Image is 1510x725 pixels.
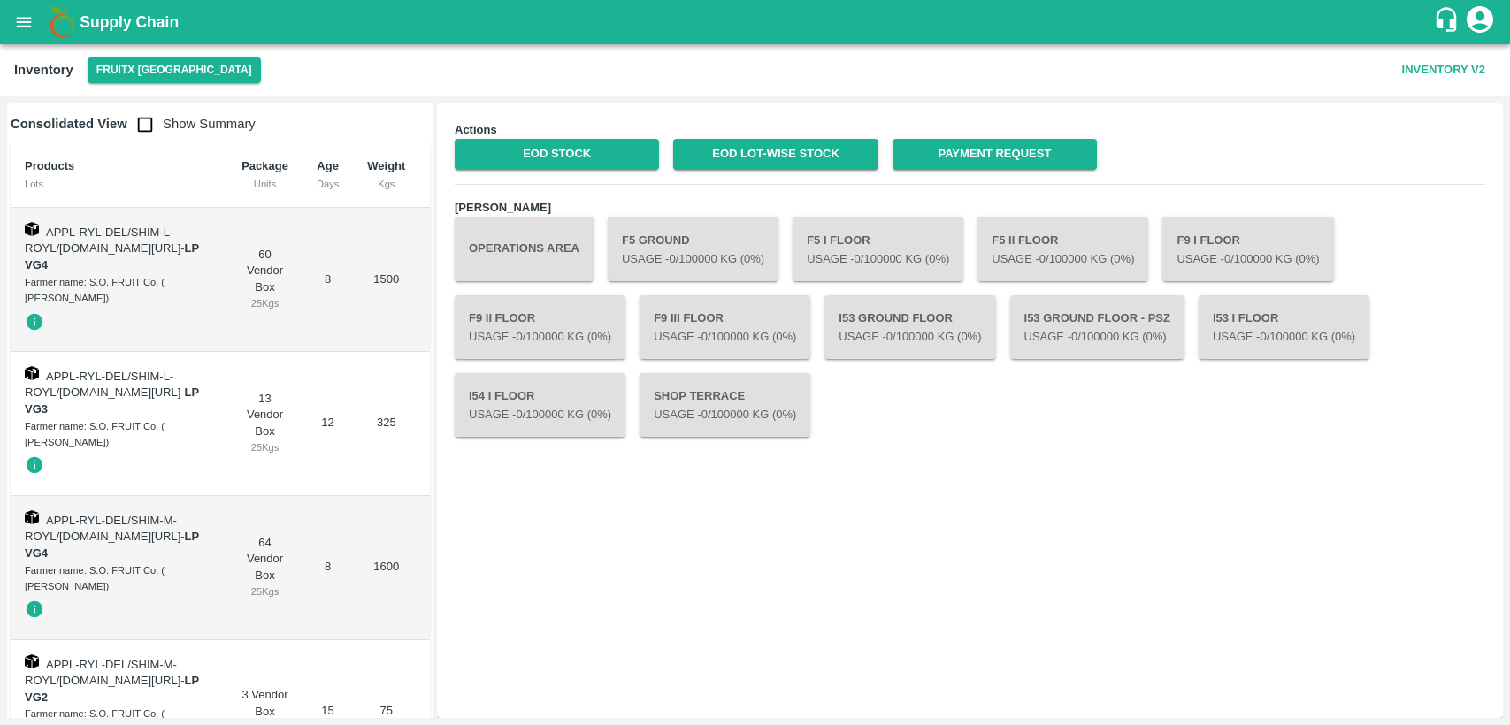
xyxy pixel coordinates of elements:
[1433,6,1464,38] div: customer-support
[1464,4,1496,41] div: account of current user
[654,407,796,424] p: Usage - 0 /100000 Kg (0%)
[824,295,995,359] button: I53 Ground FloorUsage -0/100000 Kg (0%)
[80,10,1433,34] a: Supply Chain
[25,562,213,595] div: Farmer name: S.O. FRUIT Co. ( [PERSON_NAME])
[25,658,180,688] span: APPL-RYL-DEL/SHIM-M-ROYL/[DOMAIN_NAME][URL]
[25,176,213,192] div: Lots
[241,159,288,172] b: Package
[455,373,625,437] button: I54 I FloorUsage -0/100000 Kg (0%)
[317,176,339,192] div: Days
[241,391,288,456] div: 13 Vendor Box
[373,560,399,573] span: 1600
[455,217,594,280] button: Operations Area
[455,139,659,170] a: EOD Stock
[654,329,796,346] p: Usage - 0 /100000 Kg (0%)
[25,530,199,560] strong: LP VG4
[673,139,878,170] a: EOD Lot-wise Stock
[241,535,288,600] div: 64 Vendor Box
[640,295,810,359] button: F9 III FloorUsage -0/100000 Kg (0%)
[1024,329,1170,346] p: Usage - 0 /100000 Kg (0%)
[25,514,180,544] span: APPL-RYL-DEL/SHIM-M-ROYL/[DOMAIN_NAME][URL]
[25,674,199,704] span: -
[25,274,213,307] div: Farmer name: S.O. FRUIT Co. ( [PERSON_NAME])
[1213,329,1355,346] p: Usage - 0 /100000 Kg (0%)
[367,159,405,172] b: Weight
[807,251,949,268] p: Usage - 0 /100000 Kg (0%)
[44,4,80,40] img: logo
[25,385,199,416] span: -
[992,251,1134,268] p: Usage - 0 /100000 Kg (0%)
[608,217,778,280] button: F5 GroundUsage -0/100000 Kg (0%)
[893,139,1097,170] a: Payment Request
[469,329,611,346] p: Usage - 0 /100000 Kg (0%)
[793,217,963,280] button: F5 I FloorUsage -0/100000 Kg (0%)
[380,704,393,717] span: 75
[241,176,288,192] div: Units
[977,217,1148,280] button: F5 II FloorUsage -0/100000 Kg (0%)
[377,416,396,429] span: 325
[25,241,199,271] span: -
[455,123,497,136] b: Actions
[373,272,399,286] span: 1500
[640,373,810,437] button: Shop TerraceUsage -0/100000 Kg (0%)
[4,2,44,42] button: open drawer
[1010,295,1184,359] button: I53 Ground Floor - PSZUsage -0/100000 Kg (0%)
[317,159,339,172] b: Age
[367,176,405,192] div: Kgs
[14,63,73,77] b: Inventory
[25,510,39,524] img: box
[839,329,981,346] p: Usage - 0 /100000 Kg (0%)
[303,352,353,496] td: 12
[25,385,199,416] strong: LP VG3
[127,117,256,131] span: Show Summary
[25,366,39,380] img: box
[25,222,39,236] img: box
[1162,217,1333,280] button: F9 I FloorUsage -0/100000 Kg (0%)
[455,295,625,359] button: F9 II FloorUsage -0/100000 Kg (0%)
[25,418,213,451] div: Farmer name: S.O. FRUIT Co. ( [PERSON_NAME])
[80,13,179,31] b: Supply Chain
[303,496,353,640] td: 8
[241,295,288,311] div: 25 Kgs
[25,241,199,271] strong: LP VG4
[25,159,74,172] b: Products
[11,117,127,131] b: Consolidated View
[303,208,353,352] td: 8
[1395,55,1492,86] button: Inventory V2
[622,251,764,268] p: Usage - 0 /100000 Kg (0%)
[455,201,551,214] b: [PERSON_NAME]
[25,530,199,560] span: -
[241,439,288,455] div: 25 Kgs
[25,654,39,668] img: box
[25,225,180,256] span: APPL-RYL-DEL/SHIM-L-ROYL/[DOMAIN_NAME][URL]
[88,57,261,83] button: Select DC
[241,247,288,312] div: 60 Vendor Box
[1177,251,1319,268] p: Usage - 0 /100000 Kg (0%)
[469,407,611,424] p: Usage - 0 /100000 Kg (0%)
[1199,295,1369,359] button: I53 I FloorUsage -0/100000 Kg (0%)
[241,584,288,599] div: 25 Kgs
[25,674,199,704] strong: LP VG2
[25,370,180,400] span: APPL-RYL-DEL/SHIM-L-ROYL/[DOMAIN_NAME][URL]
